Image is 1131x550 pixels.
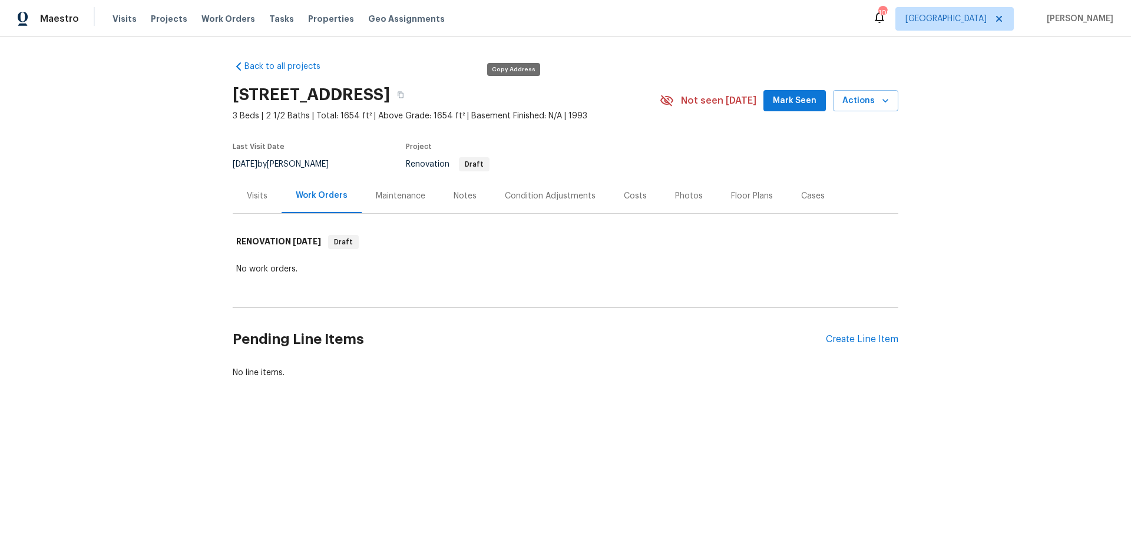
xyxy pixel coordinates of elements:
button: Mark Seen [763,90,826,112]
div: by [PERSON_NAME] [233,157,343,171]
button: Actions [833,90,898,112]
div: Condition Adjustments [505,190,596,202]
span: Last Visit Date [233,143,285,150]
span: [GEOGRAPHIC_DATA] [905,13,987,25]
div: Cases [801,190,825,202]
span: 3 Beds | 2 1/2 Baths | Total: 1654 ft² | Above Grade: 1654 ft² | Basement Finished: N/A | 1993 [233,110,660,122]
div: RENOVATION [DATE]Draft [233,223,898,261]
div: No line items. [233,367,898,379]
h2: Pending Line Items [233,312,826,367]
span: Projects [151,13,187,25]
a: Back to all projects [233,61,346,72]
div: Costs [624,190,647,202]
span: Renovation [406,160,490,168]
div: 109 [878,7,887,19]
span: Mark Seen [773,94,816,108]
div: Notes [454,190,477,202]
span: Actions [842,94,889,108]
div: No work orders. [236,263,895,275]
span: Project [406,143,432,150]
span: Draft [329,236,358,248]
span: Geo Assignments [368,13,445,25]
span: Properties [308,13,354,25]
div: Floor Plans [731,190,773,202]
span: Work Orders [201,13,255,25]
h6: RENOVATION [236,235,321,249]
div: Photos [675,190,703,202]
span: Maestro [40,13,79,25]
div: Work Orders [296,190,348,201]
span: [DATE] [233,160,257,168]
h2: [STREET_ADDRESS] [233,89,390,101]
span: Visits [113,13,137,25]
span: Not seen [DATE] [681,95,756,107]
div: Visits [247,190,267,202]
span: Tasks [269,15,294,23]
div: Create Line Item [826,334,898,345]
span: [DATE] [293,237,321,246]
span: [PERSON_NAME] [1042,13,1113,25]
div: Maintenance [376,190,425,202]
span: Draft [460,161,488,168]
